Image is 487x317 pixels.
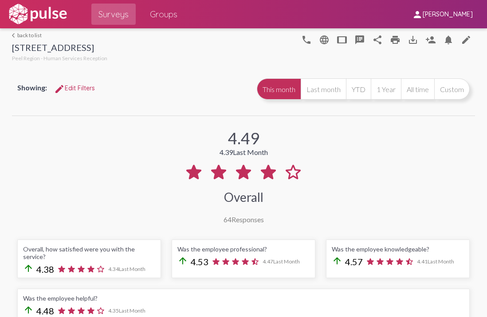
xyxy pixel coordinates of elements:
[405,6,480,22] button: [PERSON_NAME]
[319,35,330,45] mat-icon: language
[332,245,464,253] div: Was the employee knowledgeable?
[386,31,404,48] a: print
[17,83,47,92] span: Showing:
[47,80,102,96] button: Edit FiltersEdit Filters
[443,35,454,45] mat-icon: Bell
[177,245,310,253] div: Was the employee professional?
[224,189,263,205] div: Overall
[428,258,454,265] span: Last Month
[257,78,301,100] button: This month
[371,78,401,100] button: 1 Year
[54,84,65,94] mat-icon: Edit Filters
[345,256,363,267] span: 4.57
[412,9,423,20] mat-icon: person
[220,148,268,156] div: 4.39
[401,78,434,100] button: All time
[12,42,107,55] div: [STREET_ADDRESS]
[273,258,300,265] span: Last Month
[346,78,371,100] button: YTD
[98,6,129,22] span: Surveys
[301,35,312,45] mat-icon: language
[36,305,54,316] span: 4.48
[108,266,145,272] span: 4.34
[12,33,17,38] mat-icon: arrow_back_ios
[423,11,473,19] span: [PERSON_NAME]
[457,31,475,48] a: edit
[7,3,68,25] img: white-logo.svg
[108,307,145,314] span: 4.35
[177,255,188,266] mat-icon: arrow_upward
[36,264,54,274] span: 4.38
[143,4,185,25] a: Groups
[333,31,351,48] button: tablet
[351,31,369,48] button: speaker_notes
[228,128,259,148] div: 4.49
[12,32,107,39] a: back to list
[332,255,342,266] mat-icon: arrow_upward
[191,256,208,267] span: 4.53
[23,245,155,260] div: Overall, how satisfied were you with the service?
[369,31,386,48] button: Share
[337,35,347,45] mat-icon: tablet
[119,266,145,272] span: Last Month
[224,215,232,224] span: 64
[224,215,264,224] div: Responses
[91,4,136,25] a: Surveys
[440,31,457,48] button: Bell
[390,35,401,45] mat-icon: print
[150,6,177,22] span: Groups
[233,148,268,156] span: Last Month
[461,35,471,45] mat-icon: edit
[372,35,383,45] mat-icon: Share
[23,263,34,274] mat-icon: arrow_upward
[404,31,422,48] button: Download
[422,31,440,48] button: Person
[23,294,463,302] div: Was the employee helpful?
[434,78,470,100] button: Custom
[54,84,95,92] span: Edit Filters
[425,35,436,45] mat-icon: Person
[315,31,333,48] button: language
[263,258,300,265] span: 4.47
[354,35,365,45] mat-icon: speaker_notes
[301,78,346,100] button: Last month
[408,35,418,45] mat-icon: Download
[12,55,107,62] span: Peel Region - Human Services Reception
[23,305,34,315] mat-icon: arrow_upward
[298,31,315,48] button: language
[417,258,454,265] span: 4.41
[119,307,145,314] span: Last Month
